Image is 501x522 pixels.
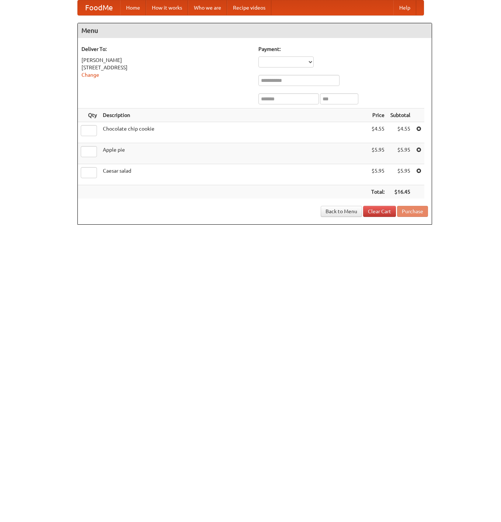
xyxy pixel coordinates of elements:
[368,122,387,143] td: $4.55
[78,23,432,38] h4: Menu
[146,0,188,15] a: How it works
[81,64,251,71] div: [STREET_ADDRESS]
[100,108,368,122] th: Description
[258,45,428,53] h5: Payment:
[387,122,413,143] td: $4.55
[387,164,413,185] td: $5.95
[81,72,99,78] a: Change
[387,143,413,164] td: $5.95
[397,206,428,217] button: Purchase
[387,185,413,199] th: $16.45
[188,0,227,15] a: Who we are
[393,0,416,15] a: Help
[368,108,387,122] th: Price
[81,56,251,64] div: [PERSON_NAME]
[368,143,387,164] td: $5.95
[227,0,271,15] a: Recipe videos
[321,206,362,217] a: Back to Menu
[100,122,368,143] td: Chocolate chip cookie
[368,164,387,185] td: $5.95
[81,45,251,53] h5: Deliver To:
[363,206,396,217] a: Clear Cart
[100,164,368,185] td: Caesar salad
[120,0,146,15] a: Home
[387,108,413,122] th: Subtotal
[78,108,100,122] th: Qty
[78,0,120,15] a: FoodMe
[100,143,368,164] td: Apple pie
[368,185,387,199] th: Total:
